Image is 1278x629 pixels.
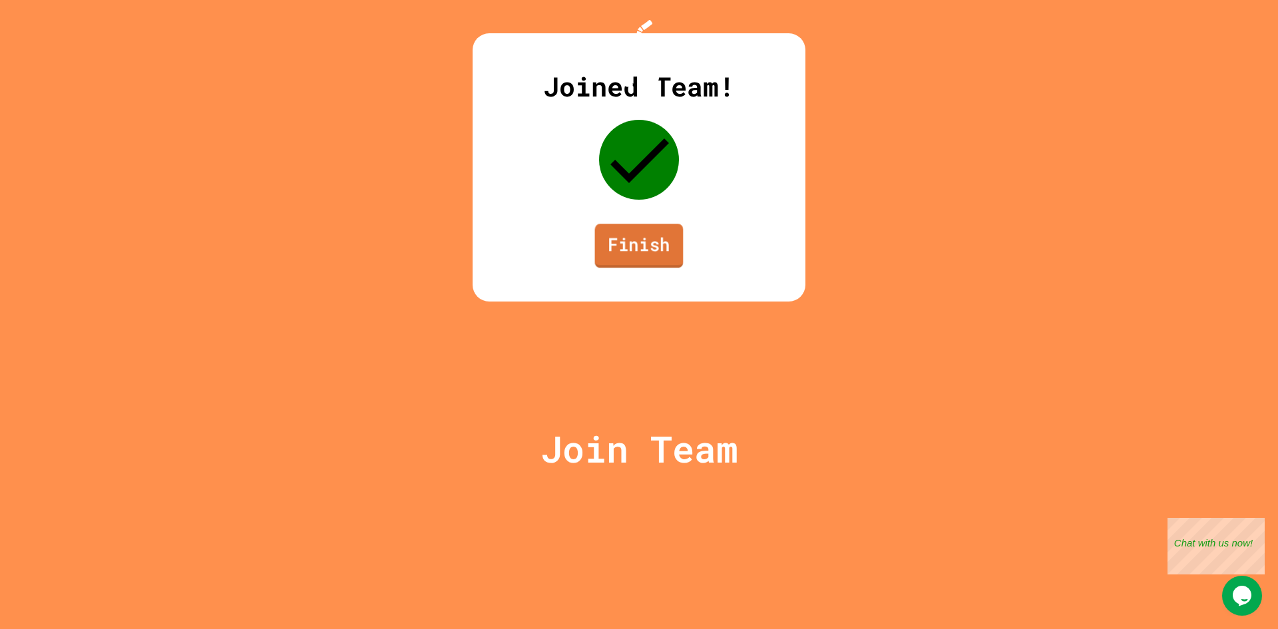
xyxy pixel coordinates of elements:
[612,20,666,87] img: Logo.svg
[1168,518,1265,574] iframe: chat widget
[540,421,738,477] p: Join Team
[595,224,684,268] a: Finish
[1222,576,1265,616] iframe: chat widget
